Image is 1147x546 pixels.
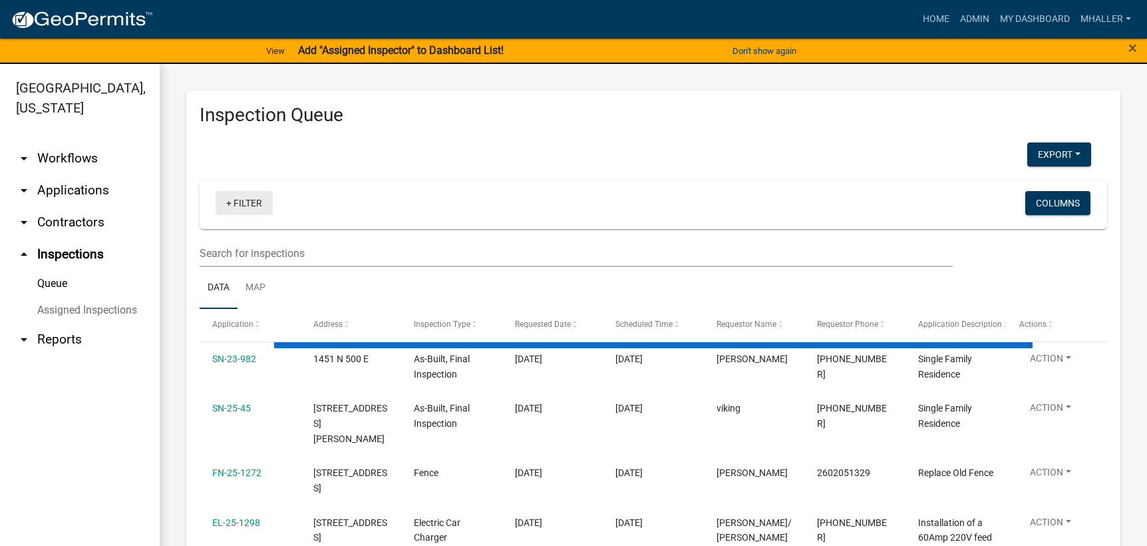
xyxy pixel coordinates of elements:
span: Single Family Residence [918,354,972,380]
a: Map [238,267,273,310]
span: Inspection Type [414,320,470,329]
span: As-Built, Final Inspection [414,354,470,380]
a: My Dashboard [995,7,1075,32]
i: arrow_drop_down [16,182,32,198]
div: [DATE] [615,465,691,481]
a: Admin [955,7,995,32]
span: Fence [414,467,438,478]
div: [DATE] [615,515,691,531]
span: Electric Car Charger [414,517,460,543]
datatable-header-cell: Application Description [905,309,1007,341]
button: Action [1019,515,1082,535]
span: 295 Apple Grove Ln [313,517,387,543]
span: Address [313,320,343,329]
div: [DATE] [615,401,691,416]
datatable-header-cell: Inspection Type [401,309,502,341]
i: arrow_drop_up [16,246,32,262]
datatable-header-cell: Requestor Phone [804,309,905,341]
datatable-header-cell: Actions [1006,309,1107,341]
a: SN-25-45 [212,403,251,413]
button: Export [1027,142,1091,166]
button: Columns [1025,191,1090,215]
div: [DATE] [615,352,691,367]
span: viking [717,403,740,413]
button: Action [1019,401,1082,420]
datatable-header-cell: Requested Date [502,309,603,341]
strong: Add "Assigned Inspector" to Dashboard List! [298,44,504,57]
a: SN-23-982 [212,354,256,364]
a: + Filter [216,191,273,215]
span: 1451 N 500 E [313,354,369,364]
span: Actions [1019,320,1047,329]
span: Requestor Phone [817,320,878,329]
i: arrow_drop_down [16,214,32,230]
button: Action [1019,465,1082,485]
span: Application [212,320,253,329]
datatable-header-cell: Address [301,309,402,341]
a: Home [917,7,955,32]
span: Replace Old Fence [918,467,993,478]
datatable-header-cell: Requestor Name [704,309,805,341]
datatable-header-cell: Application [200,309,301,341]
span: 07/11/2025 [515,403,542,413]
span: As-Built, Final Inspection [414,403,470,429]
span: Cindy Visser [717,354,788,364]
span: Angela Juday [717,467,788,478]
span: Greg Palmer/ christine [717,517,792,543]
a: View [261,40,290,62]
h3: Inspection Queue [200,104,1107,127]
span: 06/18/2025 [515,354,542,364]
span: Scheduled Time [615,320,673,329]
a: mhaller [1075,7,1136,32]
input: Search for inspections [200,240,953,267]
span: 219-263-8607 [817,517,887,543]
span: × [1128,39,1137,57]
i: arrow_drop_down [16,332,32,348]
span: Single Family Residence [918,403,972,429]
span: 2602051329 [817,467,870,478]
a: EL-25-1298 [212,517,260,528]
a: Data [200,267,238,310]
i: arrow_drop_down [16,150,32,166]
span: 08/01/2025 [515,517,542,528]
a: FN-25-1272 [212,467,261,478]
span: Application Description [918,320,1002,329]
button: Close [1128,40,1137,56]
button: Action [1019,352,1082,371]
span: 08/07/2025 [515,467,542,478]
span: Requested Date [515,320,571,329]
span: Requestor Name [717,320,776,329]
span: 708-307-0875 [817,354,887,380]
button: Don't show again [727,40,802,62]
span: 296 Holst Ln [313,403,387,444]
datatable-header-cell: Scheduled Time [603,309,704,341]
span: 555-555-5555 [817,403,887,429]
span: 85 Tanglewood Trl [313,467,387,493]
